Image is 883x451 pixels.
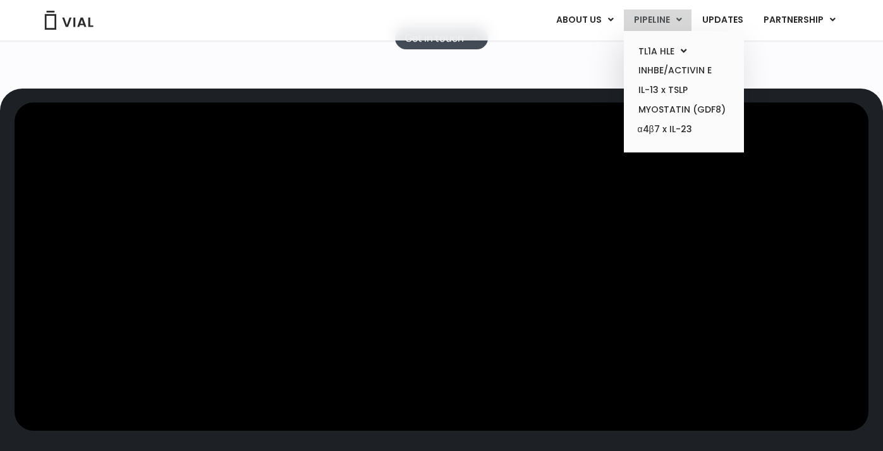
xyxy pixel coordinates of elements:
a: ABOUT USMenu Toggle [546,9,623,31]
img: Vial Logo [44,11,94,30]
a: α4β7 x IL-23 [628,120,739,140]
a: INHBE/ACTIVIN E [628,61,739,80]
a: MYOSTATIN (GDF8) [628,100,739,120]
a: PARTNERSHIPMenu Toggle [753,9,846,31]
span: Get in touch [405,34,464,43]
a: UPDATES [692,9,753,31]
a: TL1A HLEMenu Toggle [628,42,739,61]
a: PIPELINEMenu Toggle [624,9,691,31]
a: IL-13 x TSLP [628,80,739,100]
